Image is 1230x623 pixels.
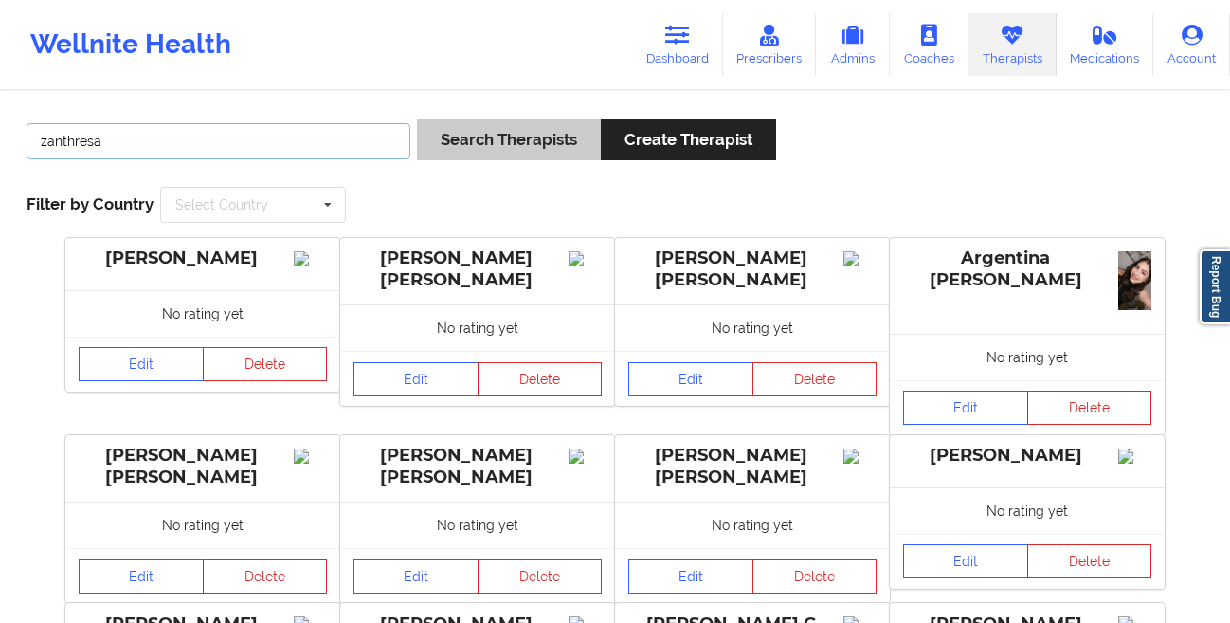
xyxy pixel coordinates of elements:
[79,445,327,488] div: [PERSON_NAME] [PERSON_NAME]
[1118,251,1151,310] img: 731ca1c3-615d-4065-8eb1-1f293ed023dc_ebeb7009-f526-4730-a7ed-28ff9b50c550WhatsApp_Image_2025-08-2...
[1027,544,1152,578] button: Delete
[294,449,327,464] img: Image%2Fplaceholer-image.png
[79,347,204,381] a: Edit
[27,194,154,213] span: Filter by Country
[843,449,877,464] img: Image%2Fplaceholer-image.png
[752,362,877,396] button: Delete
[65,290,340,337] div: No rating yet
[903,544,1028,578] a: Edit
[353,362,479,396] a: Edit
[79,559,204,594] a: Edit
[723,13,817,76] a: Prescribers
[752,559,877,594] button: Delete
[340,502,615,548] div: No rating yet
[601,119,776,160] button: Create Therapist
[628,247,877,291] div: [PERSON_NAME] [PERSON_NAME]
[478,559,603,594] button: Delete
[175,198,268,211] div: Select Country
[903,247,1151,291] div: Argentina [PERSON_NAME]
[628,559,753,594] a: Edit
[340,304,615,351] div: No rating yet
[203,559,328,594] button: Delete
[27,123,410,159] input: Search Keywords
[615,304,890,351] div: No rating yet
[1057,13,1154,76] a: Medications
[65,502,340,548] div: No rating yet
[843,251,877,266] img: Image%2Fplaceholer-image.png
[890,487,1165,534] div: No rating yet
[903,391,1028,425] a: Edit
[890,13,968,76] a: Coaches
[79,247,327,269] div: [PERSON_NAME]
[968,13,1057,76] a: Therapists
[816,13,890,76] a: Admins
[569,449,602,464] img: Image%2Fplaceholer-image.png
[632,13,723,76] a: Dashboard
[569,251,602,266] img: Image%2Fplaceholer-image.png
[890,334,1165,380] div: No rating yet
[615,502,890,548] div: No rating yet
[294,251,327,266] img: Image%2Fplaceholer-image.png
[1027,391,1152,425] button: Delete
[1200,249,1230,324] a: Report Bug
[1153,13,1230,76] a: Account
[628,445,877,488] div: [PERSON_NAME] [PERSON_NAME]
[353,247,602,291] div: [PERSON_NAME] [PERSON_NAME]
[1118,449,1151,464] img: Image%2Fplaceholer-image.png
[417,119,601,160] button: Search Therapists
[903,445,1151,467] div: [PERSON_NAME]
[203,347,328,381] button: Delete
[353,445,602,488] div: [PERSON_NAME] [PERSON_NAME]
[478,362,603,396] button: Delete
[353,559,479,594] a: Edit
[628,362,753,396] a: Edit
